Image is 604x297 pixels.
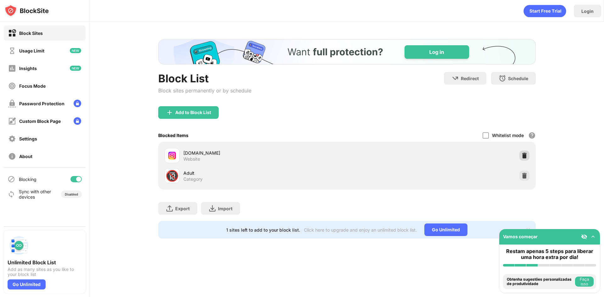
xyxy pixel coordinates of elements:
div: About [19,154,32,159]
img: lock-menu.svg [74,117,81,125]
img: settings-off.svg [8,135,16,143]
img: password-protection-off.svg [8,100,16,107]
div: Website [183,156,200,162]
div: Restam apenas 5 steps para liberar uma hora extra por dia! [503,248,596,260]
div: 🔞 [165,169,179,182]
div: animation [523,5,566,17]
div: Go Unlimited [8,279,46,289]
img: lock-menu.svg [74,100,81,107]
div: Adult [183,170,347,176]
img: sync-icon.svg [8,190,15,198]
img: x-button.svg [526,227,531,232]
img: favicons [168,152,176,159]
div: Blocking [19,177,36,182]
div: Import [218,206,232,211]
div: Block List [158,72,251,85]
div: Custom Block Page [19,118,61,124]
div: Disabled [65,192,78,196]
div: Obtenha sugestões personalizadas de produtividade [507,277,573,286]
img: insights-off.svg [8,64,16,72]
div: Schedule [508,76,528,81]
div: Focus Mode [19,83,46,89]
img: customize-block-page-off.svg [8,117,16,125]
div: Usage Limit [19,48,44,53]
div: Insights [19,66,37,71]
div: Add to Block List [175,110,211,115]
div: Export [175,206,190,211]
div: 1 sites left to add to your block list. [226,227,300,233]
img: blocking-icon.svg [8,175,15,183]
div: Block Sites [19,30,43,36]
div: Redirect [461,76,479,81]
div: Blocked Items [158,133,188,138]
button: Faça isso [575,277,594,287]
img: time-usage-off.svg [8,47,16,55]
img: logo-blocksite.svg [4,4,49,17]
div: Login [581,8,594,14]
div: Sync with other devices [19,189,51,200]
img: omni-setup-toggle.svg [590,234,596,240]
img: push-block-list.svg [8,234,30,257]
div: Whitelist mode [492,133,524,138]
div: [DOMAIN_NAME] [183,150,347,156]
iframe: Banner [158,39,536,64]
img: new-icon.svg [70,66,81,71]
img: eye-not-visible.svg [581,234,587,240]
div: Add as many sites as you like to your block list [8,267,82,277]
img: focus-off.svg [8,82,16,90]
div: Password Protection [19,101,64,106]
div: Vamos começar [503,234,538,239]
div: Category [183,176,203,182]
img: about-off.svg [8,152,16,160]
div: Go Unlimited [424,223,467,236]
img: block-on.svg [8,29,16,37]
div: Click here to upgrade and enjoy an unlimited block list. [304,227,417,233]
div: Unlimited Block List [8,259,82,266]
img: new-icon.svg [70,48,81,53]
div: Settings [19,136,37,141]
div: Block sites permanently or by schedule [158,87,251,94]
